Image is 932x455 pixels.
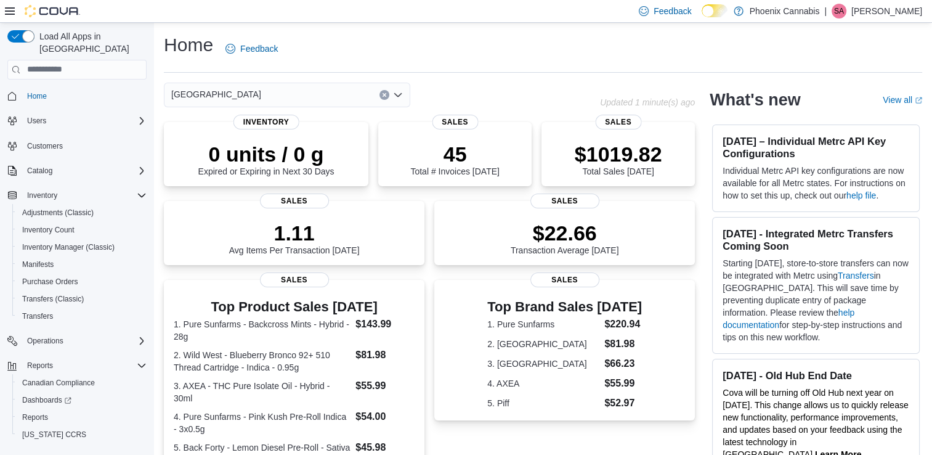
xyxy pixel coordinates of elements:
span: Inventory Count [22,225,75,235]
button: Purchase Orders [12,273,152,290]
span: Sales [432,115,478,129]
img: Cova [25,5,80,17]
span: Sales [530,194,599,208]
span: Operations [27,336,63,346]
dd: $52.97 [604,396,642,411]
span: Dark Mode [702,17,702,18]
dt: 4. Pure Sunfarms - Pink Kush Pre-Roll Indica - 3x0.5g [174,411,351,435]
dd: $81.98 [355,348,415,363]
dt: 3. [GEOGRAPHIC_DATA] [487,358,599,370]
span: Home [27,91,47,101]
h3: Top Product Sales [DATE] [174,300,415,314]
button: Transfers (Classic) [12,290,152,308]
button: Catalog [2,162,152,179]
span: Transfers (Classic) [17,292,147,306]
dt: 2. [GEOGRAPHIC_DATA] [487,338,599,350]
span: Reports [22,412,48,422]
a: [US_STATE] CCRS [17,427,91,442]
button: Reports [22,358,58,373]
dd: $55.99 [355,379,415,393]
a: Transfers [838,271,874,281]
button: Users [2,112,152,129]
span: [GEOGRAPHIC_DATA] [171,87,261,102]
a: Inventory Manager (Classic) [17,240,120,255]
p: [PERSON_NAME] [851,4,922,18]
span: Adjustments (Classic) [17,205,147,220]
span: Sales [530,273,599,287]
button: Users [22,113,51,128]
span: Load All Apps in [GEOGRAPHIC_DATA] [34,30,147,55]
button: Home [2,87,152,105]
span: Inventory [233,115,299,129]
button: [US_STATE] CCRS [12,426,152,443]
span: Inventory Manager (Classic) [22,242,115,252]
a: Reports [17,410,53,425]
p: Individual Metrc API key configurations are now available for all Metrc states. For instructions ... [723,165,909,202]
dd: $45.98 [355,440,415,455]
span: Feedback [240,43,278,55]
span: Users [27,116,46,126]
p: Phoenix Cannabis [750,4,820,18]
a: Purchase Orders [17,274,83,289]
a: Adjustments (Classic) [17,205,99,220]
a: Dashboards [17,393,76,408]
a: Inventory Count [17,223,79,237]
button: Inventory [2,187,152,204]
h3: Top Brand Sales [DATE] [487,300,642,314]
a: help documentation [723,308,854,330]
p: 0 units / 0 g [198,142,334,166]
span: Washington CCRS [17,427,147,442]
span: Transfers [17,309,147,324]
span: Dashboards [22,395,71,405]
button: Operations [2,332,152,350]
span: Inventory Manager (Classic) [17,240,147,255]
span: Customers [27,141,63,151]
span: Catalog [27,166,52,176]
dt: 1. Pure Sunfarms [487,318,599,330]
h3: [DATE] – Individual Metrc API Key Configurations [723,135,909,160]
dd: $54.00 [355,409,415,424]
span: Feedback [654,5,691,17]
span: Reports [17,410,147,425]
a: Canadian Compliance [17,375,100,390]
dd: $55.99 [604,376,642,391]
div: Total # Invoices [DATE] [410,142,499,176]
span: Customers [22,138,147,154]
p: $22.66 [511,221,619,245]
dd: $143.99 [355,317,415,332]
span: Manifests [22,260,54,269]
a: Customers [22,139,68,154]
dd: $66.23 [604,356,642,371]
h3: [DATE] - Old Hub End Date [723,369,909,382]
span: [US_STATE] CCRS [22,430,86,440]
a: Manifests [17,257,59,272]
button: Clear input [379,90,389,100]
span: Inventory [27,191,57,200]
span: Users [22,113,147,128]
span: Canadian Compliance [17,375,147,390]
span: Inventory Count [17,223,147,237]
div: Sam Abdallah [832,4,846,18]
span: Sales [595,115,641,129]
span: Sales [260,273,329,287]
button: Customers [2,137,152,155]
a: Transfers [17,309,58,324]
button: Manifests [12,256,152,273]
div: Transaction Average [DATE] [511,221,619,255]
span: Dashboards [17,393,147,408]
dt: 1. Pure Sunfarms - Backcross Mints - Hybrid - 28g [174,318,351,343]
span: Reports [22,358,147,373]
button: Operations [22,334,68,348]
dt: 4. AXEA [487,377,599,390]
h1: Home [164,33,213,57]
span: Transfers [22,311,53,321]
span: Canadian Compliance [22,378,95,388]
button: Catalog [22,163,57,178]
a: View allExternal link [883,95,922,105]
svg: External link [915,97,922,104]
a: Feedback [221,36,283,61]
a: Transfers (Classic) [17,292,89,306]
span: Inventory [22,188,147,203]
span: Manifests [17,257,147,272]
span: Purchase Orders [17,274,147,289]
